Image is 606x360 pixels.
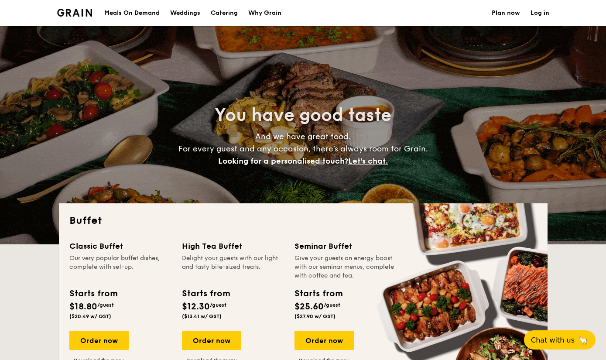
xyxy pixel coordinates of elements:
[348,156,388,166] span: Let's chat.
[294,313,336,319] span: ($27.90 w/ GST)
[69,331,129,350] div: Order now
[182,254,284,280] div: Delight your guests with our light and tasty bite-sized treats.
[69,287,117,300] div: Starts from
[294,302,324,312] span: $25.60
[294,240,397,252] div: Seminar Buffet
[215,105,391,126] span: You have good taste
[182,331,241,350] div: Order now
[578,335,589,345] span: 🦙
[182,240,284,252] div: High Tea Buffet
[69,240,171,252] div: Classic Buffet
[69,254,171,280] div: Our very popular buffet dishes, complete with set-up.
[324,302,340,308] span: /guest
[178,132,428,166] span: And we have great food. For every guest and any occasion, there’s always room for Grain.
[57,9,92,17] img: Grain
[524,330,596,350] button: Chat with us🦙
[294,331,354,350] div: Order now
[182,313,222,319] span: ($13.41 w/ GST)
[182,287,229,300] div: Starts from
[97,302,114,308] span: /guest
[182,302,210,312] span: $12.30
[294,254,397,280] div: Give your guests an energy boost with our seminar menus, complete with coffee and tea.
[69,214,537,228] h2: Buffet
[294,287,342,300] div: Starts from
[69,302,97,312] span: $18.80
[57,9,92,17] a: Logotype
[531,336,575,344] span: Chat with us
[218,156,348,166] span: Looking for a personalised touch?
[69,313,111,319] span: ($20.49 w/ GST)
[210,302,226,308] span: /guest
